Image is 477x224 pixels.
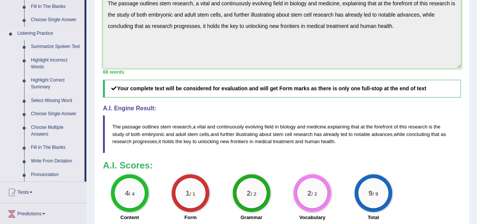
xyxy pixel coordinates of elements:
span: has [314,131,322,137]
span: human [305,139,320,144]
span: frontiers [230,139,248,144]
span: study [112,131,124,137]
span: advances [371,131,393,137]
span: about [259,131,271,137]
span: concluding [406,131,429,137]
span: in [250,139,253,144]
span: as [441,131,446,137]
span: field [264,124,273,130]
span: research [293,131,313,137]
h5: Your complete text will be considered for evaluation and will get Form marks as there is only one... [103,80,461,97]
small: / 4 [129,191,135,197]
span: new [220,139,229,144]
span: this [399,124,407,130]
a: Highlight Incorrect Words [28,54,84,74]
a: Select Missing Word [28,94,84,108]
span: is [429,124,432,130]
span: treatment [273,139,294,144]
span: the [366,124,373,130]
small: / 2 [311,191,317,197]
span: cells [199,131,209,137]
span: to [193,139,197,144]
span: unlocking [198,139,219,144]
span: stem [273,131,283,137]
span: medicine [307,124,326,130]
span: embryonic [142,131,164,137]
span: at [360,124,365,130]
span: stem [187,131,198,137]
big: 4 [125,189,129,197]
span: both [131,131,140,137]
small: / 1 [190,191,195,197]
span: research [172,124,192,130]
span: it [158,139,161,144]
span: while [394,131,405,137]
span: vital [197,124,206,130]
span: health [321,139,334,144]
div: 66 words [103,68,461,76]
span: further [220,131,235,137]
span: cell [285,131,292,137]
label: Form [184,214,197,221]
a: Predictions [0,203,86,222]
a: Summarize Spoken Text [28,40,84,54]
a: Pronunciation [28,168,84,182]
span: research [112,139,132,144]
span: the [434,124,440,130]
a: Highlight Correct Summary [28,74,84,94]
span: that [431,131,439,137]
span: a [193,124,195,130]
label: Total [368,214,379,221]
span: and [297,124,305,130]
big: 2 [307,189,311,197]
small: / 2 [250,191,256,197]
label: Grammar [241,214,262,221]
a: Choose Single Answer [28,107,84,121]
span: led [340,131,347,137]
span: forefront [374,124,392,130]
a: Listening Practice [14,27,84,40]
span: outlines [142,124,159,130]
span: notable [354,131,370,137]
a: Tests [0,182,86,201]
a: Write From Dictation [28,154,84,168]
label: Vocabulary [299,214,325,221]
a: Fill In The Blanks [28,141,84,154]
span: the [175,139,182,144]
a: Choose Multiple Answers [28,121,84,141]
span: research [408,124,428,130]
span: continuously [216,124,244,130]
span: explaining [327,124,350,130]
span: evolving [245,124,263,130]
span: already [323,131,339,137]
span: in [275,124,279,130]
b: A.I. Scores: [103,160,153,170]
a: Choose Single Answer [28,13,84,27]
span: progresses [133,139,157,144]
big: 1 [186,189,190,197]
big: 2 [247,189,251,197]
span: biology [280,124,296,130]
span: and [295,139,303,144]
span: stem [160,124,171,130]
label: Content [120,214,139,221]
span: key [184,139,191,144]
span: and [166,131,174,137]
span: The [112,124,121,130]
span: and [207,124,215,130]
blockquote: , , , , , . [103,115,461,153]
span: illustrating [236,131,258,137]
span: of [394,124,398,130]
span: passage [122,124,141,130]
span: that [351,124,359,130]
big: 9 [368,189,373,197]
span: and [210,131,219,137]
small: / 9 [372,191,378,197]
span: of [126,131,130,137]
span: holds [162,139,174,144]
span: adult [175,131,186,137]
h4: A.I. Engine Result: [103,105,461,112]
span: to [348,131,353,137]
span: medical [255,139,271,144]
